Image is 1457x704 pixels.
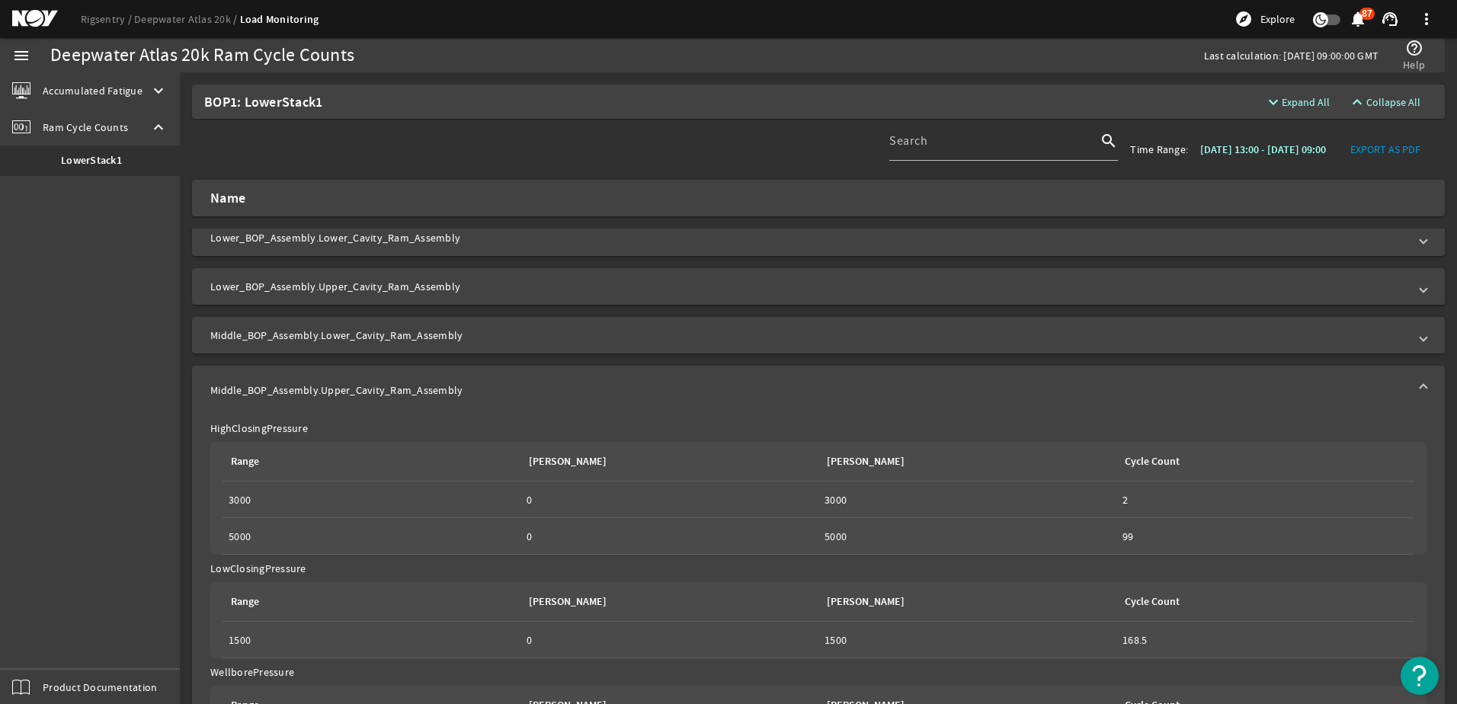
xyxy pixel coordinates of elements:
[81,12,134,26] a: Rigsentry
[1350,142,1420,157] span: EXPORT AS PDF
[825,632,1110,648] div: 1500
[1130,142,1188,157] div: Time Range:
[1200,142,1326,157] b: [DATE] 13:00 - [DATE] 09:00
[1188,136,1338,163] button: [DATE] 13:00 - [DATE] 09:00
[43,83,142,98] span: Accumulated Fatigue
[1122,453,1402,470] div: Cycle Count
[1348,93,1360,111] mat-icon: expand_less
[1264,93,1276,111] mat-icon: expand_more
[43,680,157,695] span: Product Documentation
[149,118,168,136] mat-icon: keyboard_arrow_up
[1125,453,1180,470] div: Cycle Count
[1401,657,1439,695] button: Open Resource Center
[231,453,259,470] div: Range
[1204,48,1379,63] div: Last calculation: [DATE] 09:00:00 GMT
[210,658,1427,686] div: WellborePressure
[825,492,1110,507] div: 3000
[1122,492,1408,507] div: 2
[1408,1,1445,37] button: more_vert
[229,453,508,470] div: Range
[1260,11,1295,27] span: Explore
[210,382,1408,398] mat-panel-title: Middle_BOP_Assembly.Upper_Cavity_Ram_Assembly
[229,529,514,544] div: 5000
[210,279,1408,294] mat-panel-title: Lower_BOP_Assembly.Upper_Cavity_Ram_Assembly
[134,12,240,26] a: Deepwater Atlas 20k
[210,230,1408,245] mat-panel-title: Lower_BOP_Assembly.Lower_Cavity_Ram_Assembly
[1349,10,1367,28] mat-icon: notifications
[192,366,1445,414] mat-expansion-panel-header: Middle_BOP_Assembly.Upper_Cavity_Ram_Assembly
[192,317,1445,354] mat-expansion-panel-header: Middle_BOP_Assembly.Lower_Cavity_Ram_Assembly
[1122,594,1402,610] div: Cycle Count
[527,632,812,648] div: 0
[192,219,1445,256] mat-expansion-panel-header: Lower_BOP_Assembly.Lower_Cavity_Ram_Assembly
[204,85,433,119] div: BOP1: LowerStack1
[825,453,1104,470] div: [PERSON_NAME]
[827,453,905,470] div: [PERSON_NAME]
[231,594,259,610] div: Range
[1100,132,1118,150] i: search
[210,190,1408,206] mat-panel-title: Name
[529,453,607,470] div: [PERSON_NAME]
[527,453,806,470] div: [PERSON_NAME]
[50,48,354,63] div: Deepwater Atlas 20k Ram Cycle Counts
[12,46,30,65] mat-icon: menu
[43,120,128,135] span: Ram Cycle Counts
[192,268,1445,305] mat-expansion-panel-header: Lower_BOP_Assembly.Upper_Cavity_Ram_Assembly
[825,594,1104,610] div: [PERSON_NAME]
[1122,632,1408,648] div: 168.5
[1405,39,1423,57] mat-icon: help_outline
[529,594,607,610] div: [PERSON_NAME]
[229,632,514,648] div: 1500
[1282,94,1330,110] span: Expand All
[149,82,168,100] mat-icon: keyboard_arrow_down
[889,138,1097,156] input: Search
[1342,88,1427,116] button: Collapse All
[61,153,122,168] b: LowerStack1
[827,594,905,610] div: [PERSON_NAME]
[1234,10,1253,28] mat-icon: explore
[1366,94,1420,110] span: Collapse All
[889,133,927,149] mat-label: Search
[1403,57,1425,72] span: Help
[1381,10,1399,28] mat-icon: support_agent
[527,529,812,544] div: 0
[1350,11,1366,27] button: 87
[1338,136,1433,163] button: EXPORT AS PDF
[825,529,1110,544] div: 5000
[1122,529,1408,544] div: 99
[527,492,812,507] div: 0
[210,555,1427,582] div: LowClosingPressure
[1258,88,1337,116] button: Expand All
[229,492,514,507] div: 3000
[192,180,1445,216] mat-expansion-panel-header: Name
[1125,594,1180,610] div: Cycle Count
[240,12,319,27] a: Load Monitoring
[229,594,508,610] div: Range
[1228,7,1301,31] button: Explore
[527,594,806,610] div: [PERSON_NAME]
[210,328,1408,343] mat-panel-title: Middle_BOP_Assembly.Lower_Cavity_Ram_Assembly
[210,414,1427,442] div: HighClosingPressure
